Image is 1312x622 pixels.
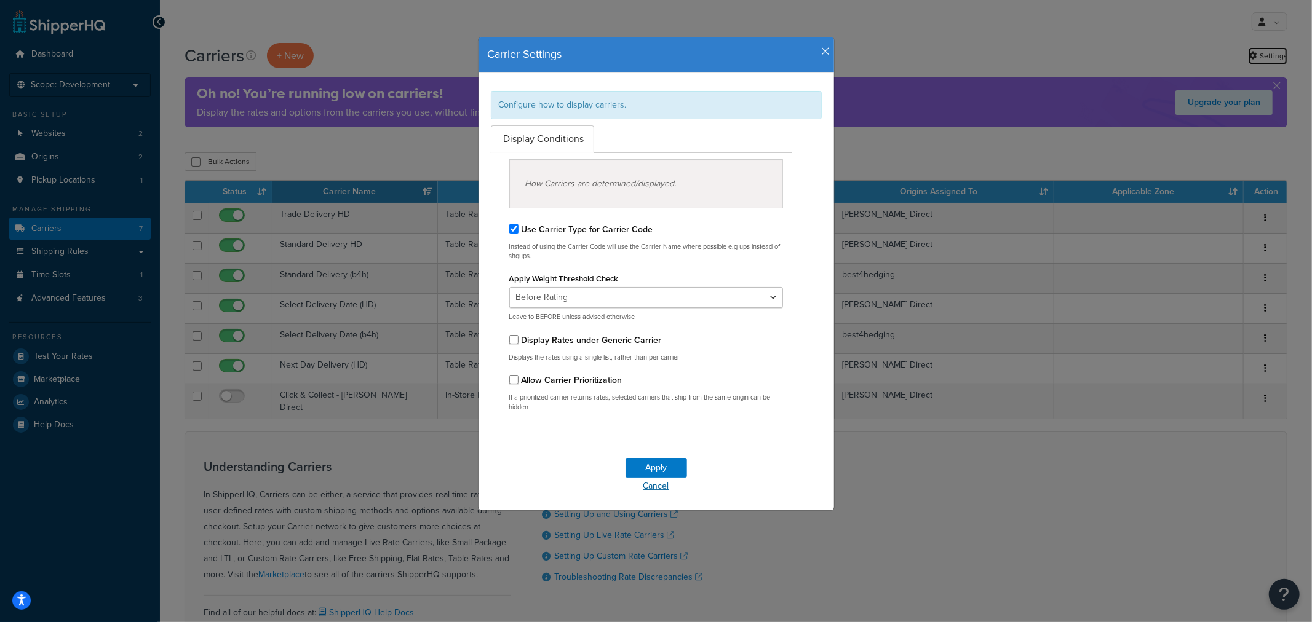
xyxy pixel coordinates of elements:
[626,458,687,478] button: Apply
[509,159,784,208] div: How Carriers are determined/displayed.
[491,125,594,153] a: Display Conditions
[509,375,519,384] input: Allow Carrier Prioritization
[522,374,622,387] label: Allow Carrier Prioritization
[509,312,784,321] p: Leave to BEFORE unless advised otherwise
[509,242,784,261] p: Instead of using the Carrier Code will use the Carrier Name where possible e.g ups instead of shq...
[509,393,784,412] p: If a prioritized carrier returns rates, selected carriers that ship from the same origin can be h...
[509,353,784,362] p: Displays the rates using a single list, rather than per carrier
[488,47,825,63] h4: Carrier Settings
[522,223,653,236] label: Use Carrier Type for Carrier Code
[522,334,662,347] label: Display Rates under Generic Carrier
[509,224,519,234] input: Use Carrier Type for Carrier Code
[491,91,822,119] div: Configure how to display carriers.
[479,478,834,495] a: Cancel
[509,335,519,344] input: Display Rates under Generic Carrier
[509,274,619,283] label: Apply Weight Threshold Check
